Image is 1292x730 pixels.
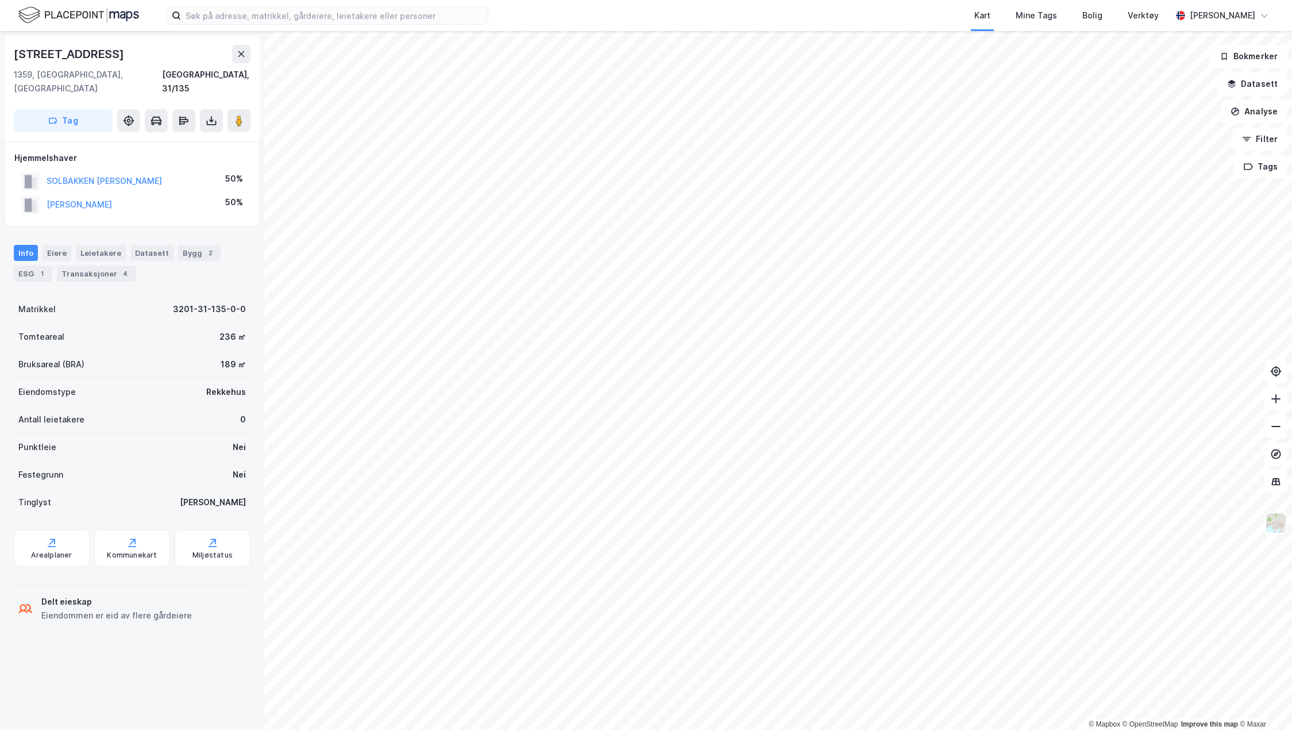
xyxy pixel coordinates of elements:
div: 1359, [GEOGRAPHIC_DATA], [GEOGRAPHIC_DATA] [14,68,162,95]
div: 189 ㎡ [221,358,246,371]
div: Festegrunn [18,468,63,482]
div: 2 [205,247,216,259]
div: Nei [233,440,246,454]
div: 0 [240,413,246,427]
div: [PERSON_NAME] [180,495,246,509]
div: Rekkehus [206,385,246,399]
div: 50% [225,195,243,209]
button: Analyse [1221,100,1287,123]
div: [PERSON_NAME] [1190,9,1255,22]
a: OpenStreetMap [1123,720,1178,728]
div: Tomteareal [18,330,64,344]
img: Z [1265,512,1287,534]
div: Kontrollprogram for chat [1235,675,1292,730]
button: Filter [1232,128,1287,151]
a: Mapbox [1089,720,1120,728]
div: Eiendommen er eid av flere gårdeiere [41,609,192,623]
button: Bokmerker [1210,45,1287,68]
div: Miljøstatus [192,551,233,560]
div: Punktleie [18,440,56,454]
a: Improve this map [1181,720,1238,728]
div: Bygg [178,245,221,261]
div: 4 [119,268,131,279]
div: Info [14,245,38,261]
input: Søk på adresse, matrikkel, gårdeiere, leietakere eller personer [181,7,488,24]
div: Eiere [43,245,71,261]
div: Datasett [130,245,173,261]
div: Transaksjoner [57,266,136,282]
div: Bolig [1082,9,1102,22]
div: Delt eieskap [41,595,192,609]
img: logo.f888ab2527a4732fd821a326f86c7f29.svg [18,5,139,25]
div: Verktøy [1128,9,1159,22]
div: Antall leietakere [18,413,84,427]
div: [STREET_ADDRESS] [14,45,126,63]
div: 50% [225,172,243,186]
div: Hjemmelshaver [14,151,250,165]
div: Mine Tags [1016,9,1057,22]
button: Tag [14,109,113,132]
button: Datasett [1217,72,1287,95]
div: Arealplaner [31,551,72,560]
div: Eiendomstype [18,385,76,399]
div: Tinglyst [18,495,51,509]
button: Tags [1234,155,1287,178]
div: Leietakere [76,245,126,261]
div: Nei [233,468,246,482]
div: 236 ㎡ [219,330,246,344]
div: ESG [14,266,52,282]
iframe: Chat Widget [1235,675,1292,730]
div: [GEOGRAPHIC_DATA], 31/135 [162,68,250,95]
div: 3201-31-135-0-0 [173,302,246,316]
div: Bruksareal (BRA) [18,358,84,371]
div: 1 [36,268,48,279]
div: Kart [974,9,990,22]
div: Kommunekart [107,551,157,560]
div: Matrikkel [18,302,56,316]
